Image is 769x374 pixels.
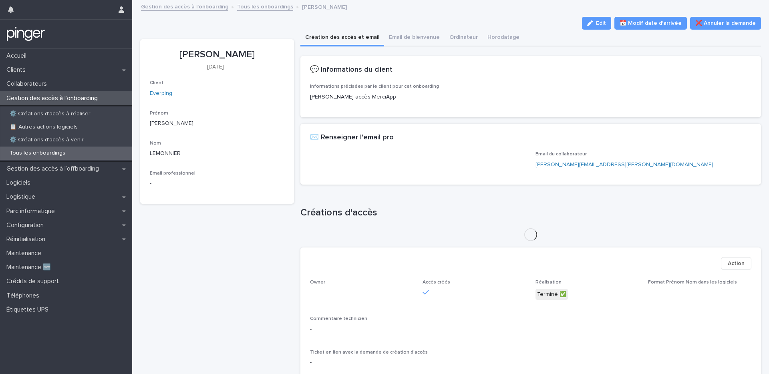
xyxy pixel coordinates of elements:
a: Everping [150,89,172,98]
h2: ✉️ Renseigner l'email pro [310,133,394,142]
button: 📅 Modif date d'arrivée [614,17,687,30]
span: ❌ Annuler la demande [695,19,756,27]
h1: Créations d'accès [300,207,761,219]
p: [PERSON_NAME] [150,119,284,128]
p: - [310,325,752,334]
button: Horodatage [483,30,524,46]
a: Gestion des accès à l’onboarding [141,2,228,11]
span: 📅 Modif date d'arrivée [620,19,682,27]
p: [PERSON_NAME] accès MerciApp [310,93,751,101]
span: Ticket en lien avec la demande de création d'accès [310,350,428,355]
span: Format Prénom Nom dans les logiciels [648,280,737,285]
h2: 💬 Informations du client [310,66,393,74]
span: Client [150,80,163,85]
p: Maintenance 🆕 [3,263,57,271]
p: Étiquettes UPS [3,306,55,314]
p: Accueil [3,52,33,60]
p: [PERSON_NAME] [150,49,284,60]
p: ⚙️ Créations d'accès à venir [3,137,90,143]
p: Gestion des accès à l’offboarding [3,165,105,173]
p: - [310,358,752,367]
p: 📋 Autres actions logiciels [3,124,84,131]
span: Prénom [150,111,168,116]
p: Téléphones [3,292,46,300]
p: Parc informatique [3,207,61,215]
p: Logiciels [3,179,37,187]
p: Gestion des accès à l’onboarding [3,95,104,102]
p: - [310,289,413,297]
p: LEMONNIER [150,149,284,158]
span: Commentaire technicien [310,316,367,321]
span: Edit [596,20,606,26]
span: Action [728,259,745,267]
a: Tous les onboardings [237,2,293,11]
button: Ordinateur [445,30,483,46]
span: Owner [310,280,325,285]
button: ❌ Annuler la demande [690,17,761,30]
p: Réinitialisation [3,235,52,243]
span: Accès créés [423,280,450,285]
span: Email du collaborateur [535,152,587,157]
span: Réalisation [535,280,562,285]
p: [PERSON_NAME] [302,2,347,11]
p: Maintenance [3,249,48,257]
p: - [648,289,751,297]
span: Nom [150,141,161,146]
p: Collaborateurs [3,80,53,88]
img: mTgBEunGTSyRkCgitkcU [6,26,45,42]
button: Edit [582,17,611,30]
p: [DATE] [150,64,281,70]
p: ⚙️ Créations d'accès à réaliser [3,111,97,117]
span: Email professionnel [150,171,195,176]
a: [PERSON_NAME][EMAIL_ADDRESS][PERSON_NAME][DOMAIN_NAME] [535,162,713,167]
p: Clients [3,66,32,74]
button: Action [721,257,751,270]
p: - [150,179,151,188]
p: Tous les onboardings [3,150,72,157]
p: Configuration [3,221,50,229]
span: Informations précisées par le client pour cet onboarding [310,84,439,89]
button: Email de bienvenue [384,30,445,46]
p: Logistique [3,193,42,201]
p: Crédits de support [3,277,65,285]
div: Terminé ✅ [535,289,568,300]
button: Création des accès et email [300,30,384,46]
